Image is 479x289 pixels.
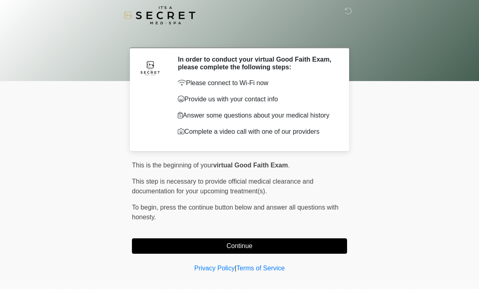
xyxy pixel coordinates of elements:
p: Please connect to Wi-Fi now [178,78,335,88]
h2: In order to conduct your virtual Good Faith Exam, please complete the following steps: [178,56,335,71]
span: This is the beginning of your [132,162,213,169]
a: | [235,265,236,272]
span: This step is necessary to provide official medical clearance and documentation for your upcoming ... [132,178,313,195]
p: Complete a video call with one of our providers [178,127,335,137]
strong: virtual Good Faith Exam [213,162,288,169]
span: press the continue button below and answer all questions with honesty. [132,204,339,220]
a: Privacy Policy [194,265,235,272]
span: To begin, [132,204,160,211]
img: It's A Secret Med Spa Logo [124,6,195,24]
a: Terms of Service [236,265,285,272]
span: . [288,162,289,169]
p: Answer some questions about your medical history [178,111,335,120]
p: Provide us with your contact info [178,94,335,104]
h1: ‎ ‎ [126,29,353,44]
button: Continue [132,238,347,254]
img: Agent Avatar [138,56,162,80]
